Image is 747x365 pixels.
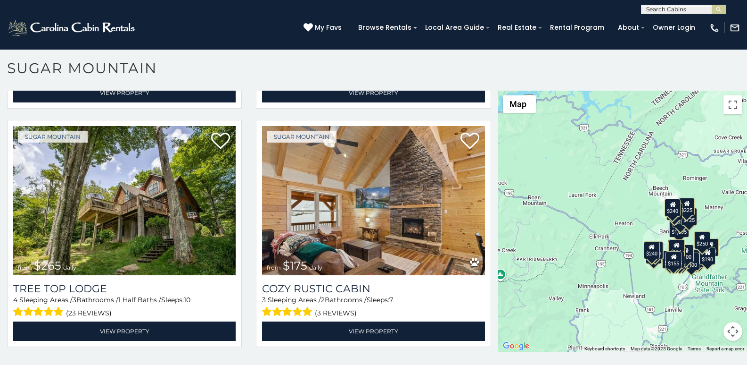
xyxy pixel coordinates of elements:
[493,20,541,35] a: Real Estate
[613,20,644,35] a: About
[118,296,161,304] span: 1 Half Baths /
[501,340,532,352] img: Google
[321,296,325,304] span: 2
[315,23,342,33] span: My Favs
[184,296,190,304] span: 10
[509,99,526,109] span: Map
[13,282,236,295] a: Tree Top Lodge
[703,238,719,256] div: $155
[670,247,686,265] div: $195
[709,23,720,33] img: phone-regular-white.png
[13,295,236,319] div: Sleeping Areas / Bathrooms / Sleeps:
[688,346,701,351] a: Terms
[389,296,393,304] span: 7
[18,264,32,271] span: from
[688,250,704,268] div: $195
[666,203,682,221] div: $170
[723,322,742,341] button: Map camera controls
[631,346,682,351] span: Map data ©2025 Google
[63,264,76,271] span: daily
[545,20,609,35] a: Rental Program
[584,346,625,352] button: Keyboard shortcuts
[706,346,744,351] a: Report a map error
[211,132,230,152] a: Add to favorites
[13,126,236,275] a: Tree Top Lodge from $265 daily
[648,20,700,35] a: Owner Login
[13,296,17,304] span: 4
[13,126,236,275] img: Tree Top Lodge
[668,239,684,257] div: $265
[353,20,416,35] a: Browse Rentals
[262,295,484,319] div: Sleeping Areas / Bathrooms / Sleeps:
[34,259,61,272] span: $265
[647,241,663,259] div: $210
[665,199,681,217] div: $240
[723,95,742,114] button: Toggle fullscreen view
[309,264,322,271] span: daily
[304,23,344,33] a: My Favs
[669,220,689,238] div: $1,095
[648,242,664,260] div: $225
[267,264,281,271] span: from
[262,322,484,341] a: View Property
[315,307,357,319] span: (3 reviews)
[643,241,659,259] div: $240
[503,95,536,113] button: Change map style
[730,23,740,33] img: mail-regular-white.png
[13,83,236,102] a: View Property
[679,198,695,216] div: $225
[262,296,266,304] span: 3
[262,126,484,275] img: Cozy Rustic Cabin
[694,231,710,249] div: $250
[18,131,88,143] a: Sugar Mountain
[681,208,697,226] div: $125
[668,239,684,257] div: $190
[267,131,337,143] a: Sugar Mountain
[460,132,479,152] a: Add to favorites
[501,340,532,352] a: Open this area in Google Maps (opens a new window)
[677,245,693,263] div: $200
[262,83,484,102] a: View Property
[665,251,681,269] div: $155
[699,247,715,265] div: $190
[283,259,307,272] span: $175
[262,282,484,295] a: Cozy Rustic Cabin
[13,322,236,341] a: View Property
[7,18,138,37] img: White-1-2.png
[73,296,76,304] span: 3
[262,126,484,275] a: Cozy Rustic Cabin from $175 daily
[420,20,489,35] a: Local Area Guide
[66,307,112,319] span: (23 reviews)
